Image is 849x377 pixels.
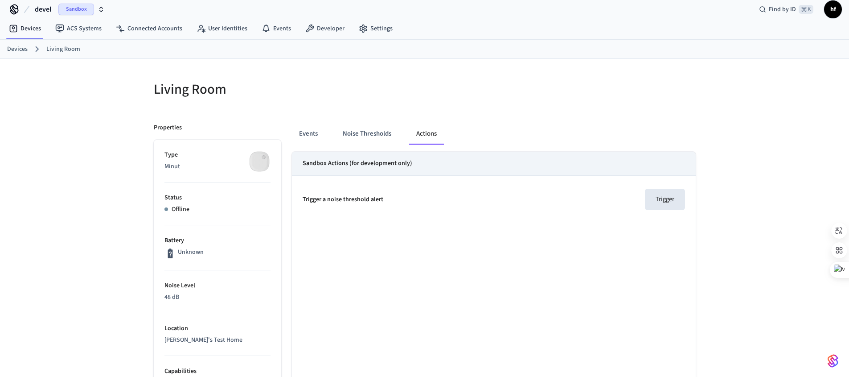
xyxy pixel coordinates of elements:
p: Battery [164,236,271,245]
p: Status [164,193,271,203]
a: ACS Systems [48,21,109,37]
p: 48 dB [164,293,271,302]
span: hf [825,1,841,17]
span: Find by ID [769,5,796,14]
p: Capabilities [164,367,271,376]
p: Type [164,150,271,160]
a: Connected Accounts [109,21,189,37]
p: [PERSON_NAME]'s Test Home [164,336,271,345]
a: Events [254,21,298,37]
a: Living Room [46,45,80,54]
a: Developer [298,21,352,37]
div: ant example [292,123,696,145]
img: Minut Sensor [248,150,271,173]
a: Devices [7,45,28,54]
p: Properties [154,123,182,133]
p: Noise Level [164,281,271,290]
button: Noise Thresholds [336,123,398,145]
button: hf [824,0,842,18]
a: User Identities [189,21,254,37]
p: Location [164,324,271,333]
h5: Living Room [154,80,419,99]
p: Sandbox Actions (for development only) [303,159,685,168]
p: Unknown [178,248,204,257]
p: Offline [172,205,189,214]
span: devel [35,4,51,15]
p: Trigger a noise threshold alert [303,195,383,204]
button: Trigger [645,189,685,210]
button: Actions [409,123,444,145]
span: ⌘ K [799,5,813,14]
a: Devices [2,21,48,37]
div: Find by ID⌘ K [752,1,820,17]
p: Minut [164,162,271,171]
span: Sandbox [58,4,94,15]
img: SeamLogoGradient.69752ec5.svg [828,354,838,368]
button: Events [292,123,325,145]
a: Settings [352,21,400,37]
